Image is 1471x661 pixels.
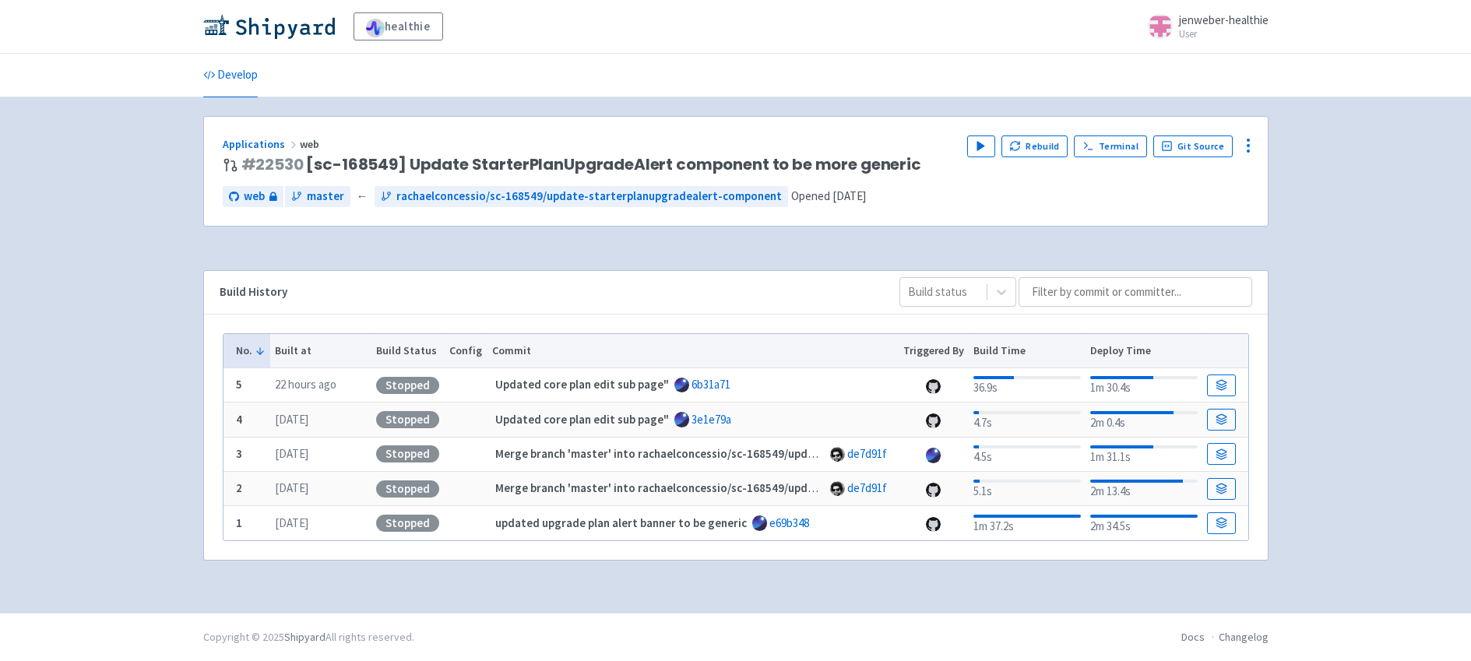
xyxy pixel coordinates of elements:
[769,515,809,530] a: e69b348
[969,334,1086,368] th: Build Time
[371,334,445,368] th: Build Status
[203,629,414,645] div: Copyright © 2025 All rights reserved.
[1207,374,1235,396] a: Build Details
[376,515,439,532] div: Stopped
[236,446,242,461] b: 3
[284,630,326,644] a: Shipyard
[1179,29,1269,39] small: User
[376,411,439,428] div: Stopped
[1019,277,1252,307] input: Filter by commit or committer...
[791,188,866,203] span: Opened
[495,515,747,530] strong: updated upgrade plan alert banner to be generic
[1219,630,1269,644] a: Changelog
[973,373,1080,397] div: 36.9s
[832,188,866,203] time: [DATE]
[275,515,308,530] time: [DATE]
[275,412,308,427] time: [DATE]
[396,188,782,206] span: rachaelconcessio/sc-168549/update-starterplanupgradealert-component
[275,446,308,461] time: [DATE]
[847,446,887,461] a: de7d91f
[1181,630,1205,644] a: Docs
[847,480,887,495] a: de7d91f
[236,480,242,495] b: 2
[236,377,242,392] b: 5
[270,334,371,368] th: Built at
[236,515,242,530] b: 1
[1090,512,1197,536] div: 2m 34.5s
[376,377,439,394] div: Stopped
[973,442,1080,466] div: 4.5s
[1153,135,1233,157] a: Git Source
[203,14,335,39] img: Shipyard logo
[692,412,731,427] a: 3e1e79a
[376,445,439,462] div: Stopped
[692,377,730,392] a: 6b31a71
[495,446,1023,461] strong: Merge branch 'master' into rachaelconcessio/sc-168549/update-starterplanupgradealert-component
[973,408,1080,432] div: 4.7s
[375,186,788,207] a: rachaelconcessio/sc-168549/update-starterplanupgradealert-component
[223,137,300,151] a: Applications
[495,377,669,392] strong: Updated core plan edit sub page"
[275,377,336,392] time: 22 hours ago
[1090,476,1197,501] div: 2m 13.4s
[495,412,669,427] strong: Updated core plan edit sub page"
[1090,408,1197,432] div: 2m 0.4s
[307,188,344,206] span: master
[244,188,265,206] span: web
[203,54,258,97] a: Develop
[1207,478,1235,500] a: Build Details
[495,480,1023,495] strong: Merge branch 'master' into rachaelconcessio/sc-168549/update-starterplanupgradealert-component
[236,412,242,427] b: 4
[1090,442,1197,466] div: 1m 31.1s
[973,476,1080,501] div: 5.1s
[1138,14,1269,39] a: jenweber-healthie User
[1207,512,1235,534] a: Build Details
[1001,135,1068,157] button: Rebuild
[220,283,875,301] div: Build History
[1207,443,1235,465] a: Build Details
[236,343,266,359] button: No.
[967,135,995,157] button: Play
[1179,12,1269,27] span: jenweber-healthie
[376,480,439,498] div: Stopped
[354,12,443,40] a: healthie
[1074,135,1146,157] a: Terminal
[445,334,487,368] th: Config
[300,137,322,151] span: web
[973,512,1080,536] div: 1m 37.2s
[241,153,304,175] a: #22530
[1207,409,1235,431] a: Build Details
[241,156,921,174] span: [sc-168549] Update StarterPlanUpgradeAlert component to be more generic
[285,186,350,207] a: master
[487,334,898,368] th: Commit
[357,188,368,206] span: ←
[1090,373,1197,397] div: 1m 30.4s
[223,186,283,207] a: web
[898,334,969,368] th: Triggered By
[275,480,308,495] time: [DATE]
[1086,334,1202,368] th: Deploy Time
